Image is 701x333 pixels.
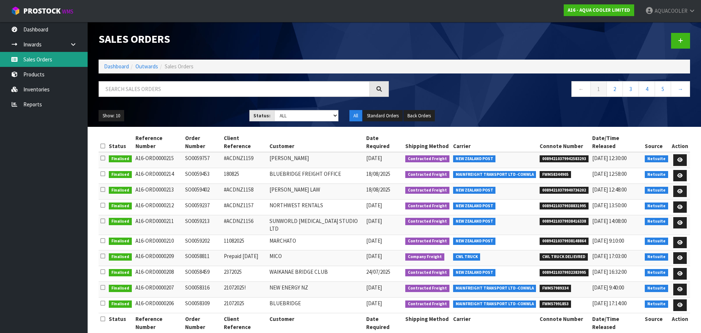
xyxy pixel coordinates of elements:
[538,132,590,152] th: Connote Number
[671,81,690,97] a: →
[109,218,132,225] span: Finalised
[268,298,364,313] td: BLUEBRIDGE
[366,253,382,260] span: [DATE]
[453,238,496,245] span: NEW ZEALAND POST
[540,218,589,225] span: 00894210379938416338
[134,282,184,298] td: A16-ORD0000207
[643,313,670,333] th: Source
[62,8,73,15] small: WMS
[222,199,268,215] td: #ACDNZ1157
[592,155,627,162] span: [DATE] 12:30:00
[403,132,451,152] th: Shipping Method
[183,215,222,235] td: SO0059213
[538,313,590,333] th: Connote Number
[645,155,668,163] span: Netsuite
[592,253,627,260] span: [DATE] 17:03:00
[135,63,158,70] a: Outwards
[183,282,222,298] td: SO0058316
[405,187,449,194] span: Contracted Freight
[590,132,643,152] th: Date/Time Released
[592,268,627,275] span: [DATE] 16:32:00
[405,155,449,163] span: Contracted Freight
[639,81,655,97] a: 4
[268,152,364,168] td: [PERSON_NAME]
[592,300,627,307] span: [DATE] 17:14:00
[453,203,496,210] span: NEW ZEALAND POST
[540,285,571,292] span: FWM57989334
[268,266,364,282] td: WAIKANAE BRIDGE CLUB
[405,300,449,308] span: Contracted Freight
[451,313,538,333] th: Carrier
[453,285,536,292] span: MAINFREIGHT TRANSPORT LTD -CONWLA
[134,215,184,235] td: A16-ORD0000211
[643,132,670,152] th: Source
[134,298,184,313] td: A16-ORD0000206
[134,152,184,168] td: A16-ORD0000215
[222,152,268,168] td: #ACDNZ1159
[222,132,268,152] th: Client Reference
[592,170,627,177] span: [DATE] 12:58:00
[222,266,268,282] td: 2372025
[107,132,134,152] th: Status
[222,168,268,183] td: 180825
[453,155,496,163] span: NEW ZEALAND POST
[540,155,589,163] span: 00894210379942583293
[222,282,268,298] td: 21072025!
[11,6,20,15] img: cube-alt.png
[99,81,370,97] input: Search sales orders
[134,168,184,183] td: A16-ORD0000214
[540,171,571,178] span: FWM58344905
[183,313,222,333] th: Order Number
[645,218,668,225] span: Netsuite
[592,186,627,193] span: [DATE] 12:48:00
[268,183,364,199] td: [PERSON_NAME] LAW
[540,269,589,276] span: 00894210379932383995
[183,168,222,183] td: SO0059453
[364,313,404,333] th: Date Required
[453,253,480,261] span: CWL TRUCK
[670,313,690,333] th: Action
[645,269,668,276] span: Netsuite
[645,238,668,245] span: Netsuite
[183,235,222,250] td: SO0059202
[183,132,222,152] th: Order Number
[405,285,449,292] span: Contracted Freight
[670,132,690,152] th: Action
[366,268,390,275] span: 24/07/2025
[109,285,132,292] span: Finalised
[655,7,687,14] span: AQUACOOLER
[645,253,668,261] span: Netsuite
[183,266,222,282] td: SO0058459
[109,155,132,163] span: Finalised
[592,237,624,244] span: [DATE] 9:10:00
[366,202,382,209] span: [DATE]
[183,152,222,168] td: SO0059757
[363,110,403,122] button: Standard Orders
[268,235,364,250] td: MARCHATO
[349,110,362,122] button: All
[134,132,184,152] th: Reference Number
[109,187,132,194] span: Finalised
[222,235,268,250] td: 11082025
[405,238,449,245] span: Contracted Freight
[364,132,404,152] th: Date Required
[453,171,536,178] span: MAINFREIGHT TRANSPORT LTD -CONWLA
[592,202,627,209] span: [DATE] 13:50:00
[606,81,623,97] a: 2
[134,250,184,266] td: A16-ORD0000209
[109,238,132,245] span: Finalised
[183,183,222,199] td: SO0059402
[366,217,382,224] span: [DATE]
[400,81,690,99] nav: Page navigation
[366,186,390,193] span: 18/08/2025
[403,313,451,333] th: Shipping Method
[268,282,364,298] td: NEW ENERGY NZ
[222,183,268,199] td: #ACDNZ1158
[405,203,449,210] span: Contracted Freight
[366,300,382,307] span: [DATE]
[268,132,364,152] th: Customer
[405,253,444,261] span: Company Freight
[268,215,364,235] td: SUNWORLD [MEDICAL_DATA] STUDIO LTD
[165,63,194,70] span: Sales Orders
[99,110,124,122] button: Show: 10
